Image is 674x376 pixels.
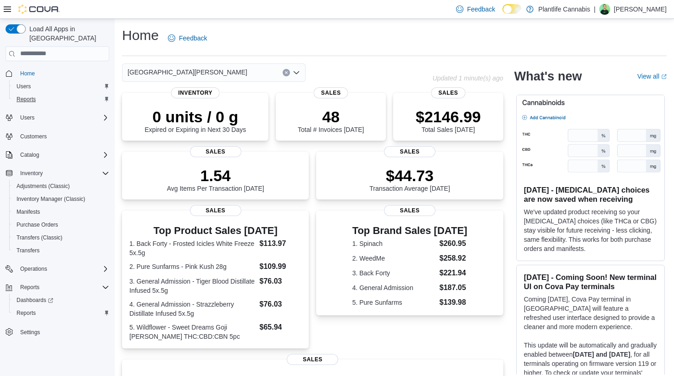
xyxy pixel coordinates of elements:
span: Operations [20,265,47,273]
span: Sales [190,146,241,157]
dd: $258.92 [440,253,468,264]
span: Sales [287,354,338,365]
a: Dashboards [9,294,113,307]
p: Plantlife Cannabis [538,4,590,15]
span: Settings [20,329,40,336]
span: Inventory Manager (Classic) [13,194,109,205]
a: Customers [17,131,50,142]
span: Adjustments (Classic) [17,182,70,190]
a: Settings [17,327,44,338]
p: 0 units / 0 g [145,108,246,126]
p: We've updated product receiving so your [MEDICAL_DATA] choices (like THCa or CBG) stay visible fo... [524,207,657,253]
a: Inventory Manager (Classic) [13,194,89,205]
button: Catalog [2,148,113,161]
button: Adjustments (Classic) [9,180,113,193]
dt: 4. General Admission [352,283,436,292]
div: Avg Items Per Transaction [DATE] [167,166,264,192]
nav: Complex example [6,63,109,363]
span: Operations [17,263,109,274]
button: Reports [9,93,113,106]
span: Inventory Manager (Classic) [17,195,85,203]
button: Transfers [9,244,113,257]
dt: 4. General Admission - Strazzleberry Distillate Infused 5x.5g [129,300,256,318]
span: Manifests [13,206,109,217]
span: Transfers [17,247,39,254]
span: Dashboards [17,296,53,304]
span: Transfers [13,245,109,256]
h3: [DATE] - Coming Soon! New terminal UI on Cova Pay terminals [524,273,657,291]
div: Expired or Expiring in Next 30 Days [145,108,246,133]
span: Inventory [17,168,109,179]
a: Reports [13,94,39,105]
span: Transfers (Classic) [17,234,62,241]
button: Users [17,112,38,123]
button: Catalog [17,149,43,160]
dt: 5. Wildflower - Sweet Dreams Goji [PERSON_NAME] THC:CBD:CBN 5pc [129,323,256,341]
span: Feedback [179,34,207,43]
dd: $260.95 [440,238,468,249]
button: Inventory Manager (Classic) [9,193,113,205]
span: Users [17,112,109,123]
span: Purchase Orders [17,221,58,228]
button: Users [2,111,113,124]
span: Catalog [20,151,39,159]
a: Manifests [13,206,44,217]
dd: $109.99 [260,261,302,272]
span: Transfers (Classic) [13,232,109,243]
input: Dark Mode [502,4,522,14]
a: Feedback [164,29,211,47]
button: Purchase Orders [9,218,113,231]
span: Customers [20,133,47,140]
span: Settings [17,326,109,337]
span: Home [17,68,109,79]
span: Sales [314,87,348,98]
a: Adjustments (Classic) [13,181,73,192]
span: Reports [17,309,36,317]
p: $44.73 [369,166,450,185]
a: View allExternal link [637,73,667,80]
h3: Top Product Sales [DATE] [129,225,301,236]
span: Inventory [171,87,220,98]
span: Sales [190,205,241,216]
button: Reports [17,282,43,293]
p: 1.54 [167,166,264,185]
button: Reports [9,307,113,319]
div: Total # Invoices [DATE] [298,108,364,133]
dd: $139.98 [440,297,468,308]
span: [GEOGRAPHIC_DATA][PERSON_NAME] [128,67,247,78]
span: Reports [13,94,109,105]
div: Total Sales [DATE] [416,108,481,133]
span: Sales [384,146,435,157]
button: Users [9,80,113,93]
span: Reports [20,284,39,291]
dt: 2. Pure Sunfarms - Pink Kush 28g [129,262,256,271]
button: Inventory [17,168,46,179]
dd: $76.03 [260,276,302,287]
a: Transfers (Classic) [13,232,66,243]
a: Home [17,68,39,79]
dt: 3. Back Forty [352,268,436,278]
a: Users [13,81,34,92]
span: Reports [13,308,109,319]
div: Transaction Average [DATE] [369,166,450,192]
h2: What's new [514,69,582,84]
p: Coming [DATE], Cova Pay terminal in [GEOGRAPHIC_DATA] will feature a refreshed user interface des... [524,295,657,331]
dd: $113.97 [260,238,302,249]
span: Adjustments (Classic) [13,181,109,192]
svg: External link [661,74,667,80]
button: Manifests [9,205,113,218]
span: Feedback [467,5,495,14]
button: Customers [2,130,113,143]
button: Operations [17,263,51,274]
dd: $221.94 [440,268,468,279]
span: Home [20,70,35,77]
button: Open list of options [293,69,300,76]
span: Purchase Orders [13,219,109,230]
p: Updated 1 minute(s) ago [433,74,503,82]
span: Catalog [17,149,109,160]
span: Users [13,81,109,92]
span: Inventory [20,170,43,177]
a: Reports [13,308,39,319]
a: Purchase Orders [13,219,62,230]
h3: Top Brand Sales [DATE] [352,225,468,236]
